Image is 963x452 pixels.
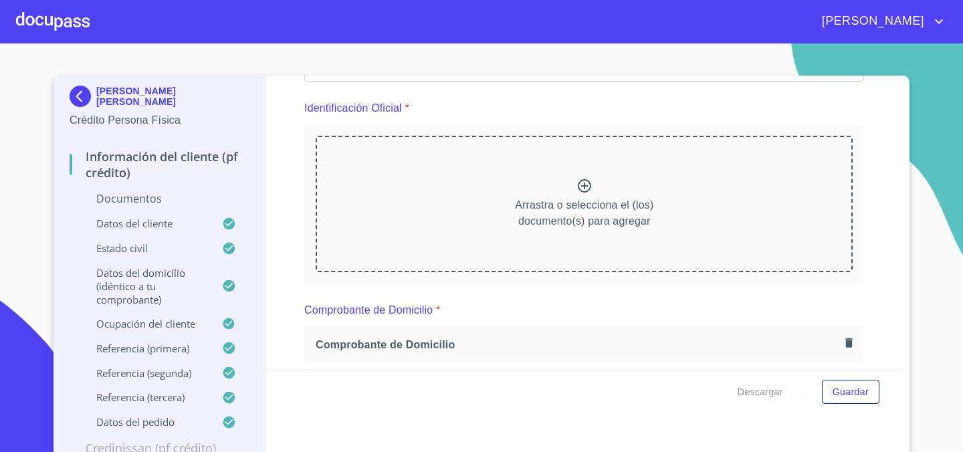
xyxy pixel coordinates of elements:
[812,11,931,32] span: [PERSON_NAME]
[515,197,653,229] p: Arrastra o selecciona el (los) documento(s) para agregar
[70,266,222,306] p: Datos del domicilio (idéntico a tu comprobante)
[70,390,222,404] p: Referencia (tercera)
[304,302,433,318] p: Comprobante de Domicilio
[70,241,222,255] p: Estado Civil
[738,384,783,401] span: Descargar
[822,380,879,405] button: Guardar
[70,366,222,380] p: Referencia (segunda)
[70,342,222,355] p: Referencia (primera)
[316,338,840,352] span: Comprobante de Domicilio
[304,100,402,116] p: Identificación Oficial
[812,11,947,32] button: account of current user
[70,86,249,112] div: [PERSON_NAME] [PERSON_NAME]
[70,415,222,429] p: Datos del pedido
[96,86,249,107] p: [PERSON_NAME] [PERSON_NAME]
[70,148,249,181] p: Información del cliente (PF crédito)
[70,217,222,230] p: Datos del cliente
[70,317,222,330] p: Ocupación del Cliente
[732,380,788,405] button: Descargar
[70,191,249,206] p: Documentos
[70,86,96,107] img: Docupass spot blue
[833,384,869,401] span: Guardar
[70,112,249,128] p: Crédito Persona Física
